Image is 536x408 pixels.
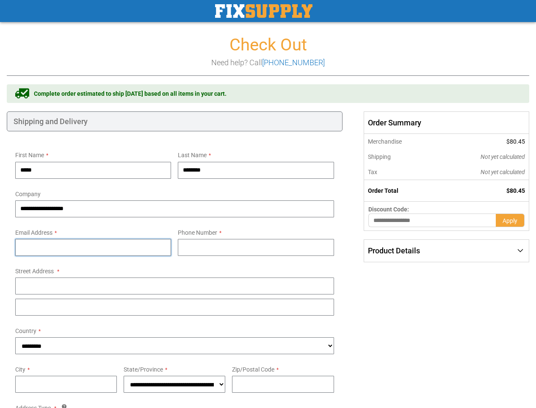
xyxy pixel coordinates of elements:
[506,187,525,194] span: $80.45
[34,89,227,98] span: Complete order estimated to ship [DATE] based on all items in your cart.
[15,152,44,158] span: First Name
[232,366,274,373] span: Zip/Postal Code
[503,217,517,224] span: Apply
[15,366,25,373] span: City
[7,36,529,54] h1: Check Out
[368,246,420,255] span: Product Details
[364,134,437,149] th: Merchandise
[178,152,207,158] span: Last Name
[178,229,217,236] span: Phone Number
[15,328,36,334] span: Country
[368,206,409,213] span: Discount Code:
[262,58,325,67] a: [PHONE_NUMBER]
[7,111,343,132] div: Shipping and Delivery
[15,268,54,275] span: Street Address
[481,153,525,160] span: Not yet calculated
[15,191,41,197] span: Company
[15,229,52,236] span: Email Address
[506,138,525,145] span: $80.45
[364,111,529,134] span: Order Summary
[481,169,525,175] span: Not yet calculated
[368,187,398,194] strong: Order Total
[215,4,312,18] img: Fix Industrial Supply
[215,4,312,18] a: store logo
[124,366,163,373] span: State/Province
[368,153,391,160] span: Shipping
[496,214,525,227] button: Apply
[7,58,529,67] h3: Need help? Call
[364,164,437,180] th: Tax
